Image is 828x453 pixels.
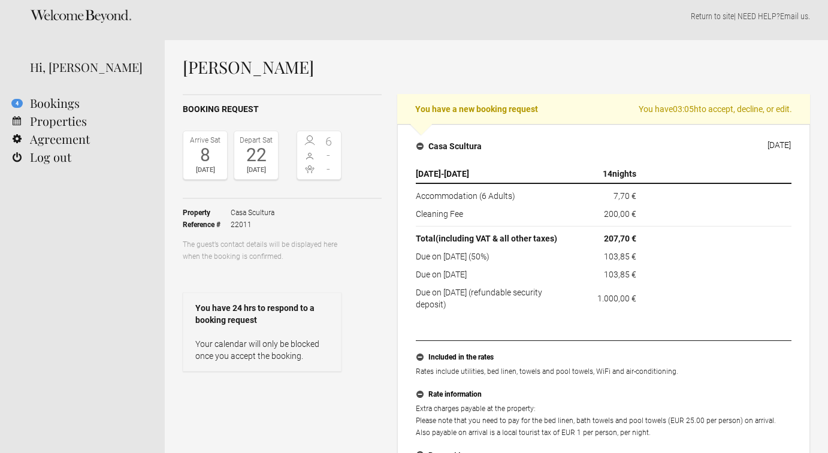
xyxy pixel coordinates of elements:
[183,207,231,219] strong: Property
[237,134,275,146] div: Depart Sat
[195,338,329,362] p: Your calendar will only be blocked once you accept the booking.
[673,104,699,114] flynt-countdown: 03:05h
[614,191,636,201] flynt-currency: 7,70 €
[416,366,791,377] p: Rates include utilities, bed linen, towels and pool towels, WiFi and air-conditioning.
[416,387,791,403] button: Rate information
[407,134,800,159] button: Casa Scultura [DATE]
[183,238,342,262] p: The guest’s contact details will be displayed here when the booking is confirmed.
[186,134,224,146] div: Arrive Sat
[319,135,339,147] span: 6
[416,350,791,366] button: Included in the rates
[416,403,791,439] p: Extra charges payable at the property: Please note that you need to pay for the bed linen, bath t...
[183,10,810,22] p: | NEED HELP? .
[195,302,329,326] strong: You have 24 hrs to respond to a booking request
[604,209,636,219] flynt-currency: 200,00 €
[237,146,275,164] div: 22
[416,247,566,265] td: Due on [DATE] (50%)
[416,226,566,248] th: Total
[566,165,641,183] th: nights
[237,164,275,176] div: [DATE]
[231,207,274,219] span: Casa Scultura
[597,294,636,303] flynt-currency: 1.000,00 €
[691,11,734,21] a: Return to site
[416,183,566,205] td: Accommodation (6 Adults)
[603,169,612,179] span: 14
[416,140,482,152] h4: Casa Scultura
[416,205,566,226] td: Cleaning Fee
[186,164,224,176] div: [DATE]
[780,11,808,21] a: Email us
[183,58,810,76] h1: [PERSON_NAME]
[319,163,339,175] span: -
[604,252,636,261] flynt-currency: 103,85 €
[604,270,636,279] flynt-currency: 103,85 €
[319,149,339,161] span: -
[183,219,231,231] strong: Reference #
[416,265,566,283] td: Due on [DATE]
[604,234,636,243] flynt-currency: 207,70 €
[767,140,791,150] div: [DATE]
[416,165,566,183] th: -
[416,283,566,310] td: Due on [DATE] (refundable security deposit)
[639,103,792,115] span: You have to accept, decline, or edit.
[183,103,382,116] h2: Booking request
[416,169,441,179] span: [DATE]
[436,234,557,243] span: (including VAT & all other taxes)
[11,99,23,108] flynt-notification-badge: 4
[186,146,224,164] div: 8
[397,94,810,124] h2: You have a new booking request
[231,219,274,231] span: 22011
[30,58,147,76] div: Hi, [PERSON_NAME]
[444,169,469,179] span: [DATE]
